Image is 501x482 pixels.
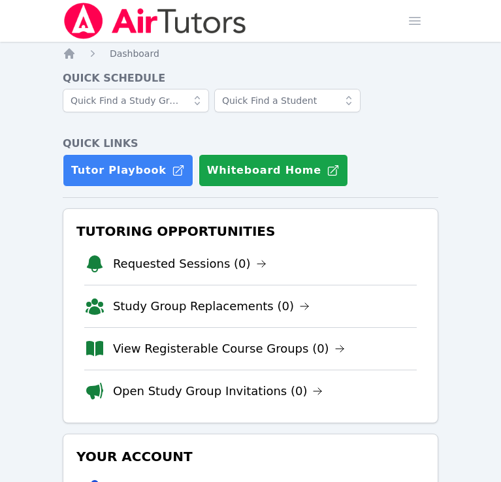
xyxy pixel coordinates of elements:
[113,297,310,315] a: Study Group Replacements (0)
[110,48,159,59] span: Dashboard
[63,89,209,112] input: Quick Find a Study Group
[63,136,438,152] h4: Quick Links
[63,3,248,39] img: Air Tutors
[63,71,438,86] h4: Quick Schedule
[113,340,345,358] a: View Registerable Course Groups (0)
[74,445,427,468] h3: Your Account
[113,255,267,273] a: Requested Sessions (0)
[110,47,159,60] a: Dashboard
[199,154,348,187] button: Whiteboard Home
[113,382,323,400] a: Open Study Group Invitations (0)
[63,154,193,187] a: Tutor Playbook
[214,89,361,112] input: Quick Find a Student
[63,47,438,60] nav: Breadcrumb
[74,219,427,243] h3: Tutoring Opportunities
